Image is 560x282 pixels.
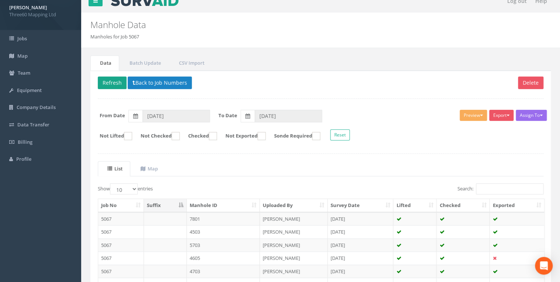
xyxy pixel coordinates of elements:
[131,161,166,176] a: Map
[98,238,144,252] td: 5067
[187,251,260,265] td: 4605
[98,199,144,212] th: Job No: activate to sort column ascending
[110,183,138,194] select: Showentries
[141,165,158,172] uib-tab-heading: Map
[128,77,192,89] button: Back to Job Numbers
[260,238,328,252] td: [PERSON_NAME]
[187,238,260,252] td: 5703
[98,77,127,89] button: Refresh
[17,52,28,59] span: Map
[328,212,394,225] td: [DATE]
[98,161,130,176] a: List
[187,265,260,278] td: 4703
[476,183,543,194] input: Search:
[489,110,514,121] button: Export
[98,225,144,238] td: 5067
[260,199,328,212] th: Uploaded By: activate to sort column ascending
[98,212,144,225] td: 5067
[17,87,42,94] span: Equipment
[328,225,394,238] td: [DATE]
[218,132,266,140] label: Not Exported
[98,251,144,265] td: 5067
[260,265,328,278] td: [PERSON_NAME]
[328,199,394,212] th: Survey Date: activate to sort column ascending
[535,257,553,275] div: Open Intercom Messenger
[260,212,328,225] td: [PERSON_NAME]
[260,251,328,265] td: [PERSON_NAME]
[187,199,260,212] th: Manhole ID: activate to sort column ascending
[9,11,72,18] span: Three60 Mapping Ltd
[100,112,125,119] label: From Date
[98,183,153,194] label: Show entries
[120,55,169,71] a: Batch Update
[260,225,328,238] td: [PERSON_NAME]
[457,183,543,194] label: Search:
[98,265,144,278] td: 5067
[330,129,350,140] button: Reset
[218,112,237,119] label: To Date
[90,20,472,30] h2: Manhole Data
[187,212,260,225] td: 7801
[436,199,490,212] th: Checked: activate to sort column ascending
[393,199,436,212] th: Lifted: activate to sort column ascending
[92,132,132,140] label: Not Lifted
[16,156,31,162] span: Profile
[90,33,139,40] li: Manholes for Job 5067
[328,238,394,252] td: [DATE]
[17,121,49,128] span: Data Transfer
[516,110,547,121] button: Assign To
[9,4,47,11] strong: [PERSON_NAME]
[181,132,217,140] label: Checked
[18,69,30,76] span: Team
[255,110,322,122] input: To Date
[328,251,394,265] td: [DATE]
[133,132,180,140] label: Not Checked
[90,55,119,71] a: Data
[9,2,72,18] a: [PERSON_NAME] Three60 Mapping Ltd
[17,104,56,111] span: Company Details
[490,199,544,212] th: Exported: activate to sort column ascending
[169,55,212,71] a: CSV Import
[17,35,27,42] span: Jobs
[460,110,487,121] button: Preview
[107,165,122,172] uib-tab-heading: List
[144,199,187,212] th: Suffix: activate to sort column descending
[328,265,394,278] td: [DATE]
[518,77,543,89] button: Delete
[267,132,320,140] label: Sonde Required
[18,139,32,145] span: Billing
[142,110,210,122] input: From Date
[187,225,260,238] td: 4503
